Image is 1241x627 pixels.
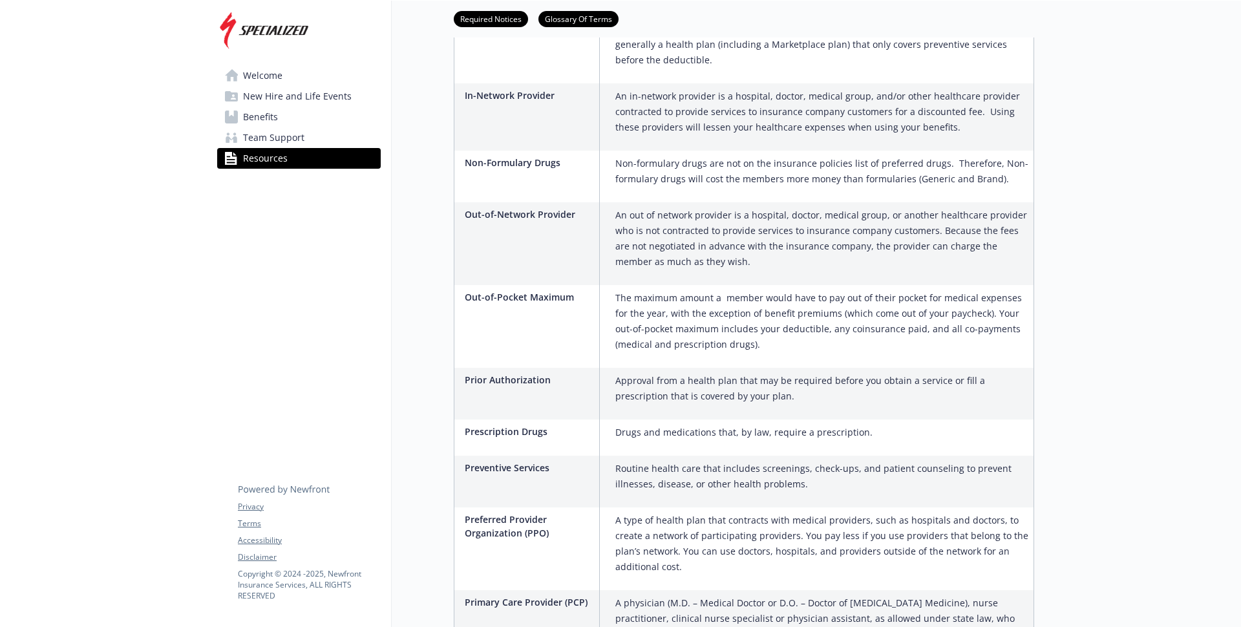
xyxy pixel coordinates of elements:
p: Preferred Provider Organization (PPO) [465,513,594,540]
a: Terms [238,518,380,529]
a: New Hire and Life Events [217,86,381,107]
a: Team Support [217,127,381,148]
span: Resources [243,148,288,169]
p: Routine health care that includes screenings, check-ups, and patient counseling to prevent illnes... [615,461,1028,492]
p: Prescription Drugs [465,425,594,438]
p: Preventive Services [465,461,594,474]
a: Disclaimer [238,551,380,563]
p: Approval from a health plan that may be required before you obtain a service or fill a prescripti... [615,373,1028,404]
span: Welcome [243,65,282,86]
p: Out-of-Pocket Maximum [465,290,594,304]
p: A type of health plan that contracts with medical providers, such as hospitals and doctors, to cr... [615,513,1028,575]
span: New Hire and Life Events [243,86,352,107]
a: Accessibility [238,535,380,546]
p: Primary Care Provider (PCP) [465,595,594,609]
p: The maximum amount a member would have to pay out of their pocket for medical expenses for the ye... [615,290,1028,352]
p: Non-Formulary Drugs [465,156,594,169]
a: Resources [217,148,381,169]
p: In-Network Provider [465,89,594,102]
p: Drugs and medications that, by law, require a prescription. [615,425,873,440]
span: Benefits [243,107,278,127]
a: Required Notices [454,12,528,25]
a: Privacy [238,501,380,513]
p: Copyright © 2024 - 2025 , Newfront Insurance Services, ALL RIGHTS RESERVED [238,568,380,601]
a: Welcome [217,65,381,86]
span: Team Support [243,127,304,148]
p: An in-network provider is a hospital, doctor, medical group, and/or other healthcare provider con... [615,89,1028,135]
a: Glossary Of Terms [538,12,619,25]
p: Out-of-Network Provider [465,207,594,221]
a: Benefits [217,107,381,127]
p: Prior Authorization [465,373,594,387]
p: Non-formulary drugs are not on the insurance policies list of preferred drugs. Therefore, Non-for... [615,156,1028,187]
p: An out of network provider is a hospital, doctor, medical group, or another healthcare provider w... [615,207,1028,270]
